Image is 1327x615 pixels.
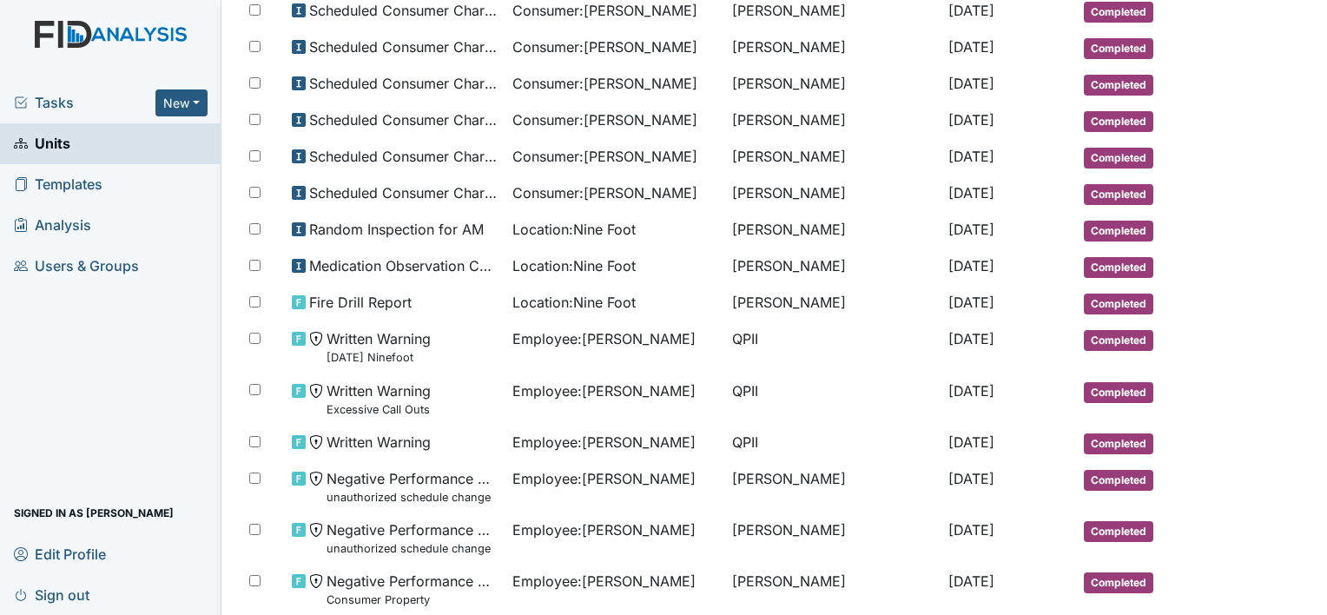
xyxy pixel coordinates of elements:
[948,294,994,311] span: [DATE]
[948,221,994,238] span: [DATE]
[327,349,431,366] small: [DATE] Ninefoot
[1084,75,1153,96] span: Completed
[512,432,696,453] span: Employee : [PERSON_NAME]
[512,571,696,592] span: Employee : [PERSON_NAME]
[327,571,498,608] span: Negative Performance Review Consumer Property
[948,521,994,539] span: [DATE]
[327,540,498,557] small: unauthorized schedule change
[14,212,91,239] span: Analysis
[948,75,994,92] span: [DATE]
[948,184,994,202] span: [DATE]
[14,253,139,280] span: Users & Groups
[948,148,994,165] span: [DATE]
[512,73,697,94] span: Consumer : [PERSON_NAME]
[309,36,498,57] span: Scheduled Consumer Chart Review
[512,328,696,349] span: Employee : [PERSON_NAME]
[1084,470,1153,491] span: Completed
[725,248,941,285] td: [PERSON_NAME]
[327,592,498,608] small: Consumer Property
[725,512,941,564] td: [PERSON_NAME]
[512,255,636,276] span: Location : Nine Foot
[948,330,994,347] span: [DATE]
[512,146,697,167] span: Consumer : [PERSON_NAME]
[327,380,431,418] span: Written Warning Excessive Call Outs
[327,519,498,557] span: Negative Performance Review unauthorized schedule change
[309,219,484,240] span: Random Inspection for AM
[309,292,412,313] span: Fire Drill Report
[512,519,696,540] span: Employee : [PERSON_NAME]
[725,564,941,615] td: [PERSON_NAME]
[725,30,941,66] td: [PERSON_NAME]
[725,175,941,212] td: [PERSON_NAME]
[725,139,941,175] td: [PERSON_NAME]
[948,38,994,56] span: [DATE]
[14,581,89,608] span: Sign out
[725,212,941,248] td: [PERSON_NAME]
[1084,184,1153,205] span: Completed
[14,92,155,113] a: Tasks
[1084,111,1153,132] span: Completed
[948,470,994,487] span: [DATE]
[1084,148,1153,169] span: Completed
[512,109,697,130] span: Consumer : [PERSON_NAME]
[948,2,994,19] span: [DATE]
[327,432,431,453] span: Written Warning
[309,73,498,94] span: Scheduled Consumer Chart Review
[725,374,941,425] td: QPII
[512,219,636,240] span: Location : Nine Foot
[948,111,994,129] span: [DATE]
[948,572,994,590] span: [DATE]
[1084,257,1153,278] span: Completed
[327,401,431,418] small: Excessive Call Outs
[512,292,636,313] span: Location : Nine Foot
[309,109,498,130] span: Scheduled Consumer Chart Review
[309,146,498,167] span: Scheduled Consumer Chart Review
[1084,2,1153,23] span: Completed
[14,540,106,567] span: Edit Profile
[327,489,498,506] small: unauthorized schedule change
[1084,330,1153,351] span: Completed
[948,382,994,400] span: [DATE]
[155,89,208,116] button: New
[512,380,696,401] span: Employee : [PERSON_NAME]
[1084,433,1153,454] span: Completed
[725,425,941,461] td: QPII
[309,182,498,203] span: Scheduled Consumer Chart Review
[725,321,941,373] td: QPII
[725,461,941,512] td: [PERSON_NAME]
[1084,382,1153,403] span: Completed
[309,255,498,276] span: Medication Observation Checklist
[14,171,102,198] span: Templates
[14,130,70,157] span: Units
[1084,521,1153,542] span: Completed
[327,468,498,506] span: Negative Performance Review unauthorized schedule change
[725,285,941,321] td: [PERSON_NAME]
[14,499,174,526] span: Signed in as [PERSON_NAME]
[1084,294,1153,314] span: Completed
[512,36,697,57] span: Consumer : [PERSON_NAME]
[948,433,994,451] span: [DATE]
[1084,221,1153,241] span: Completed
[725,102,941,139] td: [PERSON_NAME]
[327,328,431,366] span: Written Warning 8.10.2025 Ninefoot
[512,468,696,489] span: Employee : [PERSON_NAME]
[948,257,994,274] span: [DATE]
[512,182,697,203] span: Consumer : [PERSON_NAME]
[725,66,941,102] td: [PERSON_NAME]
[1084,572,1153,593] span: Completed
[1084,38,1153,59] span: Completed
